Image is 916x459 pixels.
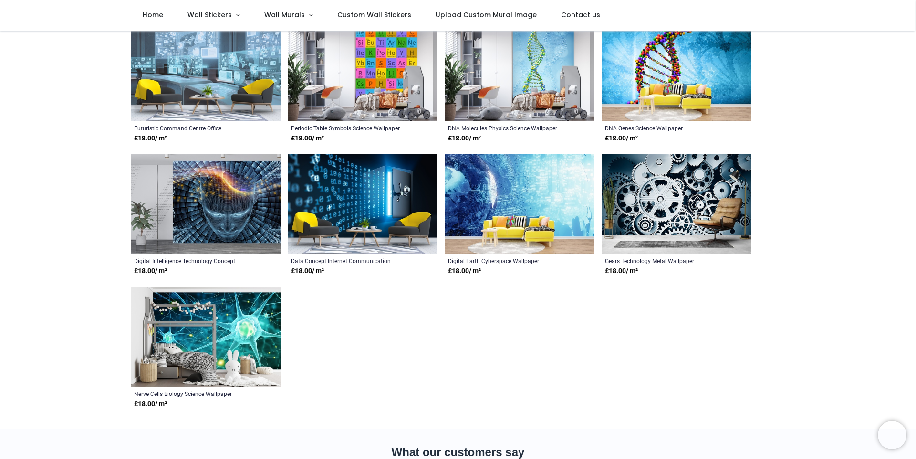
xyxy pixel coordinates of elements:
span: Upload Custom Mural Image [436,10,537,20]
strong: £ 18.00 / m² [448,267,481,276]
a: DNA Molecules Physics Science Wallpaper [448,124,563,132]
img: Gears Technology Metal Wall Mural Wallpaper [602,154,751,254]
img: DNA Molecules Physics Science Wall Mural Wallpaper [445,21,594,122]
a: Data Concept Internet Communication Wallpaper [291,257,406,265]
img: Digital Intelligence Technology Concept Wall Mural Wallpaper [131,154,281,254]
img: Nerve Cells Biology Science Wall Mural Wallpaper [131,287,281,387]
img: Data Concept Internet Communication Wall Mural Wallpaper [288,154,437,254]
img: Periodic Table Symbols Science Wall Mural Wallpaper [288,21,437,122]
img: Futuristic Command Centre Office Wall Mural Wallpaper [131,21,281,122]
span: Custom Wall Stickers [337,10,411,20]
strong: £ 18.00 / m² [291,134,324,143]
a: Periodic Table Symbols Science Wallpaper [291,124,406,132]
strong: £ 18.00 / m² [134,134,167,143]
strong: £ 18.00 / m² [448,134,481,143]
img: Digital Earth Cyberspace Wall Mural Wallpaper [445,154,594,254]
img: DNA Genes Science Wall Mural Wallpaper [602,21,751,122]
strong: £ 18.00 / m² [605,267,638,276]
strong: £ 18.00 / m² [605,134,638,143]
a: Nerve Cells Biology Science Wallpaper [134,390,249,397]
span: Wall Stickers [187,10,232,20]
a: Futuristic Command Centre Office Wallpaper [134,124,249,132]
span: Home [143,10,163,20]
a: Gears Technology Metal Wallpaper [605,257,720,265]
strong: £ 18.00 / m² [134,267,167,276]
span: Contact us [561,10,600,20]
a: Digital Intelligence Technology Concept Wallpaper [134,257,249,265]
strong: £ 18.00 / m² [291,267,324,276]
strong: £ 18.00 / m² [134,399,167,409]
a: DNA Genes Science Wallpaper [605,124,720,132]
span: Wall Murals [264,10,305,20]
iframe: Brevo live chat [878,421,906,449]
a: Digital Earth Cyberspace Wallpaper [448,257,563,265]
